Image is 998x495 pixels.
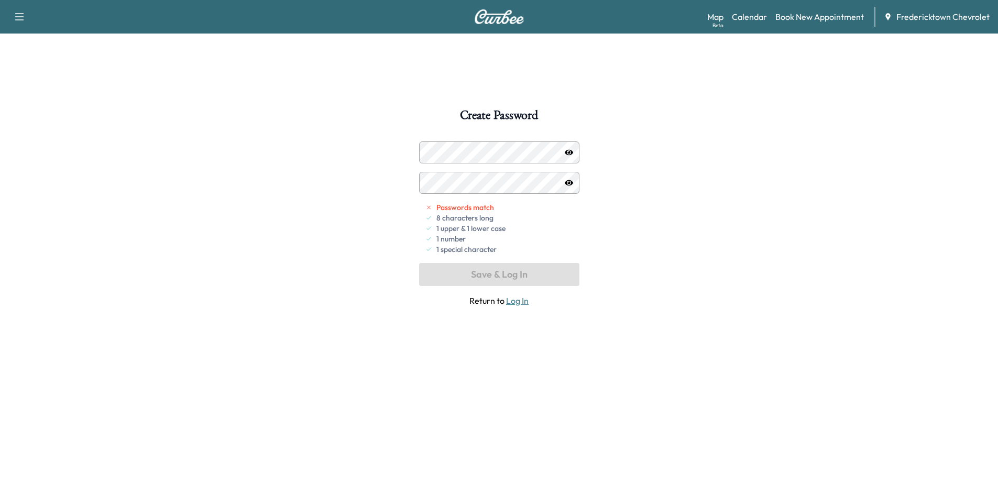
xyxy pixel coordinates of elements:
[436,202,494,213] span: Passwords match
[460,109,538,127] h1: Create Password
[474,9,524,24] img: Curbee Logo
[506,295,529,306] a: Log In
[712,21,723,29] div: Beta
[436,234,466,244] span: 1 number
[775,10,864,23] a: Book New Appointment
[896,10,990,23] span: Fredericktown Chevrolet
[436,223,506,234] span: 1 upper & 1 lower case
[732,10,767,23] a: Calendar
[436,244,497,255] span: 1 special character
[436,213,493,223] span: 8 characters long
[707,10,723,23] a: MapBeta
[419,294,579,307] span: Return to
